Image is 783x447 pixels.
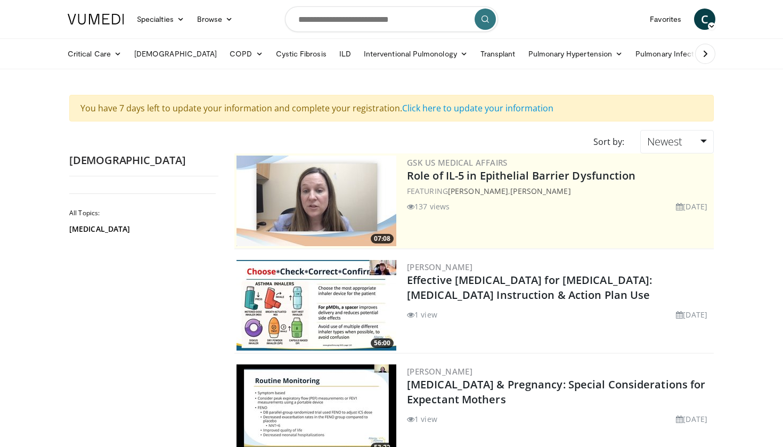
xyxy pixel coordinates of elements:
[357,43,474,64] a: Interventional Pulmonology
[407,273,652,302] a: Effective [MEDICAL_DATA] for [MEDICAL_DATA]: [MEDICAL_DATA] Instruction & Action Plan Use
[371,338,394,348] span: 56:00
[407,168,636,183] a: Role of IL-5 in Epithelial Barrier Dysfunction
[643,9,688,30] a: Favorites
[629,43,721,64] a: Pulmonary Infection
[407,262,472,272] a: [PERSON_NAME]
[676,309,707,320] li: [DATE]
[407,157,508,168] a: GSK US Medical Affairs
[407,413,437,425] li: 1 view
[191,9,240,30] a: Browse
[236,260,396,351] a: 56:00
[69,224,213,234] a: [MEDICAL_DATA]
[694,9,715,30] a: C
[285,6,498,32] input: Search topics, interventions
[130,9,191,30] a: Specialties
[647,134,682,149] span: Newest
[474,43,522,64] a: Transplant
[522,43,630,64] a: Pulmonary Hypertension
[407,309,437,320] li: 1 view
[448,186,508,196] a: [PERSON_NAME]
[236,156,396,246] img: 83368e75-cbec-4bae-ae28-7281c4be03a9.png.300x170_q85_crop-smart_upscale.jpg
[128,43,223,64] a: [DEMOGRAPHIC_DATA]
[69,153,218,167] h2: [DEMOGRAPHIC_DATA]
[407,185,712,197] div: FEATURING ,
[371,234,394,243] span: 07:08
[676,201,707,212] li: [DATE]
[223,43,269,64] a: COPD
[69,209,216,217] h2: All Topics:
[61,43,128,64] a: Critical Care
[69,95,714,121] div: You have 7 days left to update your information and complete your registration.
[407,366,472,377] a: [PERSON_NAME]
[640,130,714,153] a: Newest
[270,43,333,64] a: Cystic Fibrosis
[402,102,553,114] a: Click here to update your information
[68,14,124,25] img: VuMedi Logo
[585,130,632,153] div: Sort by:
[510,186,570,196] a: [PERSON_NAME]
[676,413,707,425] li: [DATE]
[236,260,396,351] img: 3ab4d225-1138-4ab1-beba-e45aa98cc7cf.300x170_q85_crop-smart_upscale.jpg
[236,156,396,246] a: 07:08
[407,201,450,212] li: 137 views
[333,43,357,64] a: ILD
[407,377,705,407] a: [MEDICAL_DATA] & Pregnancy: Special Considerations for Expectant Mothers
